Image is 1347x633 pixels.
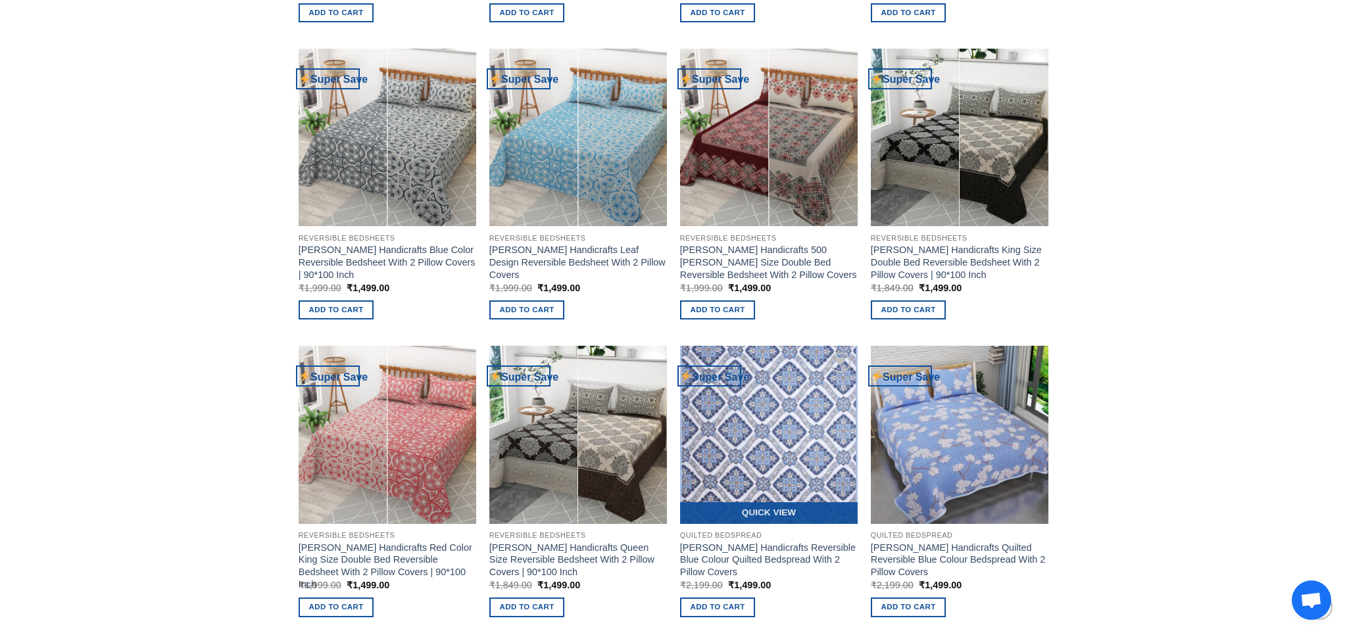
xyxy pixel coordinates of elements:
[680,580,723,590] bdi: 2,199.00
[347,580,353,590] span: ₹
[1292,580,1331,620] a: Open chat
[299,244,476,281] a: [PERSON_NAME] Handicrafts Blue Color Reversible Bedsheet With 2 Pillow Covers | 90*100 Inch
[299,283,305,293] span: ₹
[728,580,771,590] bdi: 1,499.00
[489,234,667,243] p: Reversible Bedsheets
[299,531,476,540] p: Reversible Bedsheets
[728,580,734,590] span: ₹
[680,234,858,243] p: Reversible Bedsheets
[299,542,476,591] a: [PERSON_NAME] Handicrafts Red Color King Size Double Bed Reversible Bedsheet With 2 Pillow Covers...
[871,542,1048,578] a: [PERSON_NAME] Handicrafts Quilted Reversible Blue Colour Bedspread With 2 Pillow Covers
[489,283,532,293] bdi: 1,999.00
[299,580,305,590] span: ₹
[537,283,580,293] bdi: 1,499.00
[919,283,925,293] span: ₹
[680,244,858,281] a: [PERSON_NAME] Handicrafts 500 [PERSON_NAME] Size Double Bed Reversible Bedsheet With 2 Pillow Covers
[680,300,756,319] a: Add to cart: “Kritarth Handicrafts 500 TC King Size Double Bed Reversible Bedsheet With 2 Pillow ...
[489,580,532,590] bdi: 1,849.00
[299,3,374,22] a: Add to cart: “Kritarth Handicrafts Queen Size Leaf Design Reversible Bedsheet For Double Bed With...
[680,598,756,617] a: Add to cart: “Kritarth Handicrafts Reversible Blue Colour Quilted Bedspread With 2 Pillow Covers”
[489,300,565,319] a: Add to cart: “Kritarth Handicrafts Leaf Design Reversible Bedsheet With 2 Pillow Covers”
[919,283,962,293] bdi: 1,499.00
[680,580,686,590] span: ₹
[919,580,962,590] bdi: 1,499.00
[489,542,667,578] a: [PERSON_NAME] Handicrafts Queen Size Reversible Bedsheet With 2 Pillow Covers | 90*100 Inch
[871,580,914,590] bdi: 2,199.00
[489,531,667,540] p: Reversible Bedsheets
[728,283,734,293] span: ₹
[871,580,877,590] span: ₹
[299,234,476,243] p: Reversible Bedsheets
[680,283,686,293] span: ₹
[489,244,667,281] a: [PERSON_NAME] Handicrafts Leaf Design Reversible Bedsheet With 2 Pillow Covers
[489,598,565,617] a: Add to cart: “Kritarth Handicrafts Queen Size Reversible Bedsheet With 2 Pillow Covers | 90*100 I...
[489,283,495,293] span: ₹
[489,346,667,523] img: Reversible Bedsheet
[489,3,565,22] a: Add to cart: “Kritarth Handicrafts Red Color Luxury Reversible Bedsheets With 2 Pillow Covers | 9...
[728,283,771,293] bdi: 1,499.00
[680,283,723,293] bdi: 1,999.00
[871,244,1048,281] a: [PERSON_NAME] Handicrafts King Size Double Bed Reversible Bedsheet With 2 Pillow Covers | 90*100 ...
[680,49,858,226] img: Buy reversible bed sheets
[347,283,389,293] bdi: 1,499.00
[537,580,580,590] bdi: 1,499.00
[489,580,495,590] span: ₹
[871,234,1048,243] p: Reversible Bedsheets
[489,49,667,226] img: queen size reversible bedsheet
[680,3,756,22] a: Add to cart: “Kritarth Handicrafts Queen Size Leaf Design Pink Color Reversible Bedsheet With 2 P...
[871,3,946,22] a: Add to cart: “Kritarth Handicrafts Leaf Design Queen Size Reversible Bedsheet With 2 Pillow Covers”
[299,346,476,523] img: reversible bed sheet
[830,352,850,373] button: Wishlist
[347,580,389,590] bdi: 1,499.00
[680,542,858,578] a: [PERSON_NAME] Handicrafts Reversible Blue Colour Quilted Bedspread With 2 Pillow Covers
[537,580,543,590] span: ₹
[871,346,1048,523] img: Buy Quilted Bedspread
[871,283,877,293] span: ₹
[871,283,914,293] bdi: 1,849.00
[871,300,946,319] a: Add to cart: “Kritarth Handicrafts King Size Double Bed Reversible Bedsheet With 2 Pillow Covers ...
[871,531,1048,540] p: Quilted Bedspread
[871,49,1048,226] img: buy reversible bed sheet
[299,283,341,293] bdi: 1,999.00
[871,598,946,617] a: Add to cart: “Kritarth Handicrafts Quilted Reversible Blue Colour Bedspread With 2 Pillow Covers”
[680,502,858,525] a: Quick View
[919,580,925,590] span: ₹
[299,598,374,617] a: Add to cart: “Kritarth Handicrafts Red Color King Size Double Bed Reversible Bedsheet With 2 Pill...
[680,346,858,523] img: Buy Quilted Bedspreads
[299,580,341,590] bdi: 1,999.00
[680,531,858,540] p: Quilted Bedspread
[299,49,476,226] img: Reversible Bedsheet Online
[299,300,374,319] a: Add to cart: “Kritarth Handicrafts Blue Color Reversible Bedsheet With 2 Pillow Covers | 90*100 I...
[537,283,543,293] span: ₹
[347,283,353,293] span: ₹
